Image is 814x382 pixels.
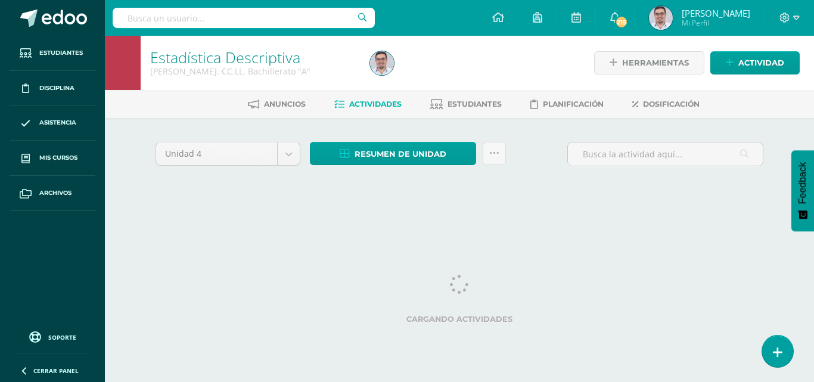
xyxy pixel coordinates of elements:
span: Unidad 4 [165,142,268,165]
span: Planificación [543,100,604,108]
a: Anuncios [248,95,306,114]
span: Actividades [349,100,402,108]
a: Archivos [10,176,95,211]
a: Estudiantes [10,36,95,71]
a: Unidad 4 [156,142,300,165]
span: Archivos [39,188,72,198]
img: 73f126411a2370a4ac92095d59c6719d.png [370,51,394,75]
img: 73f126411a2370a4ac92095d59c6719d.png [649,6,673,30]
span: Asistencia [39,118,76,128]
a: Estudiantes [430,95,502,114]
span: Dosificación [643,100,700,108]
span: Soporte [48,333,76,341]
span: Disciplina [39,83,74,93]
span: Resumen de unidad [355,143,446,165]
a: Soporte [14,328,91,344]
a: Mis cursos [10,141,95,176]
a: Dosificación [632,95,700,114]
a: Herramientas [594,51,704,74]
span: Cerrar panel [33,367,79,375]
label: Cargando actividades [156,315,763,324]
a: Resumen de unidad [310,142,476,165]
span: [PERSON_NAME] [682,7,750,19]
span: Actividad [738,52,784,74]
a: Asistencia [10,106,95,141]
a: Actividades [334,95,402,114]
span: Mi Perfil [682,18,750,28]
a: Disciplina [10,71,95,106]
input: Busca la actividad aquí... [568,142,763,166]
span: Estudiantes [448,100,502,108]
span: Estudiantes [39,48,83,58]
span: Herramientas [622,52,689,74]
input: Busca un usuario... [113,8,375,28]
a: Actividad [710,51,800,74]
div: Quinto Bach. CC.LL. Bachillerato 'A' [150,66,356,77]
h1: Estadística Descriptiva [150,49,356,66]
button: Feedback - Mostrar encuesta [791,150,814,231]
a: Estadística Descriptiva [150,47,300,67]
span: Mis cursos [39,153,77,163]
span: 215 [615,15,628,29]
span: Feedback [797,162,808,204]
a: Planificación [530,95,604,114]
span: Anuncios [264,100,306,108]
